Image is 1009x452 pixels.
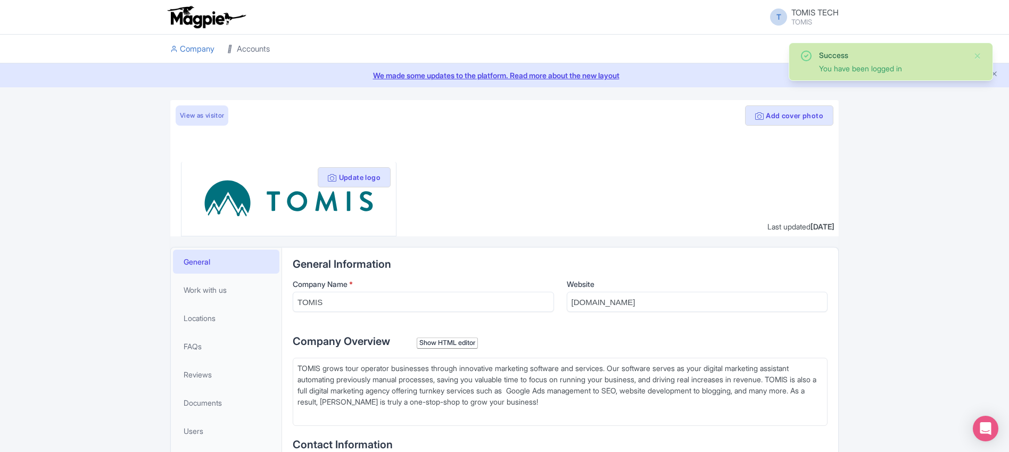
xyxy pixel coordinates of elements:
img: logo-ab69f6fb50320c5b225c76a69d11143b.png [165,5,247,29]
span: T [770,9,787,26]
span: FAQs [184,341,202,352]
a: Company [170,35,214,64]
span: Locations [184,313,216,324]
span: Documents [184,397,222,408]
span: Website [567,280,594,289]
div: Last updated [767,221,834,232]
button: Close [973,50,982,62]
span: TOMIS TECH [791,7,839,18]
h2: General Information [293,258,828,270]
span: Work with us [184,284,227,295]
a: General [173,250,279,274]
a: Work with us [173,278,279,302]
span: Users [184,425,203,437]
a: Reviews [173,363,279,387]
a: Locations [173,306,279,330]
a: View as visitor [176,105,228,126]
a: Documents [173,391,279,415]
small: TOMIS [791,19,839,26]
span: Company Overview [293,335,390,348]
h2: Contact Information [293,439,828,450]
span: [DATE] [810,222,834,231]
div: Success [819,50,965,61]
button: Update logo [318,167,391,187]
div: TOMIS grows tour operator businesses through innovative marketing software and services. Our soft... [297,363,823,418]
a: We made some updates to the platform. Read more about the new layout [6,70,1003,81]
img: mkc4s83yydzziwnmdm8f.svg [203,170,374,227]
span: Reviews [184,369,212,380]
a: FAQs [173,334,279,358]
a: Users [173,419,279,443]
div: Show HTML editor [417,338,478,349]
div: Open Intercom Messenger [973,416,998,441]
button: Add cover photo [745,105,833,126]
div: You have been logged in [819,63,965,74]
a: T TOMIS TECH TOMIS [764,9,839,26]
a: Accounts [227,35,270,64]
span: General [184,256,210,267]
span: Company Name [293,280,348,289]
button: Close announcement [990,69,998,81]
